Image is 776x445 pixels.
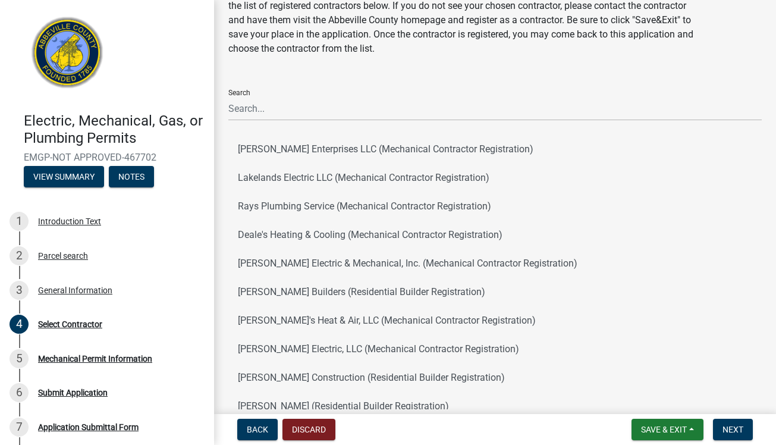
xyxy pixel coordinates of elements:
div: 4 [10,315,29,334]
button: [PERSON_NAME] (Residential Builder Registration) [228,392,762,421]
button: [PERSON_NAME] Electric & Mechanical, Inc. (Mechanical Contractor Registration) [228,249,762,278]
div: 1 [10,212,29,231]
button: [PERSON_NAME] Enterprises LLC (Mechanical Contractor Registration) [228,135,762,164]
button: [PERSON_NAME]'s Heat & Air, LLC (Mechanical Contractor Registration) [228,306,762,335]
input: Search... [228,96,762,121]
button: [PERSON_NAME] Electric, LLC (Mechanical Contractor Registration) [228,335,762,363]
button: View Summary [24,166,104,187]
span: Next [722,425,743,434]
div: 6 [10,383,29,402]
div: 5 [10,349,29,368]
wm-modal-confirm: Summary [24,173,104,182]
button: Next [713,419,753,440]
div: Select Contractor [38,320,102,328]
button: [PERSON_NAME] Construction (Residential Builder Registration) [228,363,762,392]
div: 2 [10,246,29,265]
wm-modal-confirm: Notes [109,173,154,182]
button: Discard [282,419,335,440]
button: Deale's Heating & Cooling (Mechanical Contractor Registration) [228,221,762,249]
span: Back [247,425,268,434]
button: Lakelands Electric LLC (Mechanical Contractor Registration) [228,164,762,192]
button: Rays Plumbing Service (Mechanical Contractor Registration) [228,192,762,221]
div: Mechanical Permit Information [38,355,152,363]
button: Back [237,419,278,440]
button: Save & Exit [632,419,703,440]
span: Save & Exit [641,425,687,434]
div: 7 [10,418,29,437]
div: Introduction Text [38,217,101,225]
span: EMGP-NOT APPROVED-467702 [24,152,190,163]
button: Notes [109,166,154,187]
div: General Information [38,286,112,294]
div: 3 [10,281,29,300]
div: Application Submittal Form [38,423,139,431]
img: Abbeville County, South Carolina [24,12,111,100]
div: Parcel search [38,252,88,260]
div: Submit Application [38,388,108,397]
button: [PERSON_NAME] Builders (Residential Builder Registration) [228,278,762,306]
h4: Electric, Mechanical, Gas, or Plumbing Permits [24,112,205,147]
